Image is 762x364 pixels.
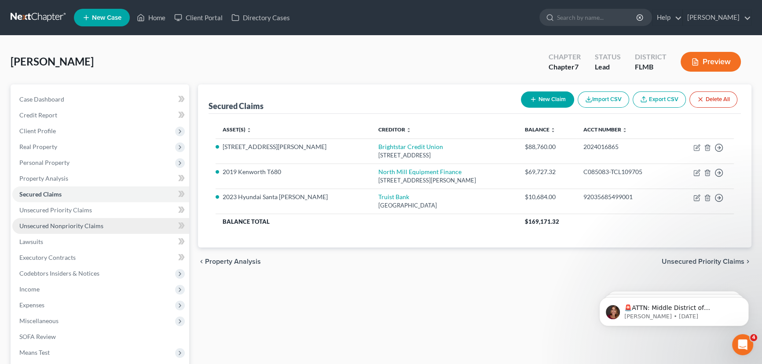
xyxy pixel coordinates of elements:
li: 2019 Kenworth T680 [223,167,364,176]
div: Chapter [549,62,581,72]
div: Lead [595,62,621,72]
span: Lawsuits [19,238,43,245]
a: SOFA Review [12,329,189,345]
li: [STREET_ADDRESS][PERSON_NAME] [223,142,364,151]
th: Balance Total [216,214,517,229]
a: Export CSV [633,91,686,108]
a: Executory Contracts [12,250,189,266]
div: Chapter [549,52,581,62]
i: chevron_right [744,258,751,265]
a: Secured Claims [12,186,189,202]
span: New Case [92,15,121,21]
i: unfold_more [550,127,555,133]
div: 92035685499001 [583,193,665,201]
span: Real Property [19,143,57,150]
span: Means Test [19,349,50,356]
span: Client Profile [19,127,56,135]
a: Balance unfold_more [524,126,555,133]
i: chevron_left [198,258,205,265]
span: Unsecured Priority Claims [19,206,92,214]
a: Truist Bank [378,193,409,200]
a: Brightstar Credit Union [378,143,443,150]
div: [GEOGRAPHIC_DATA] [378,201,510,210]
span: Unsecured Nonpriority Claims [19,222,103,229]
iframe: Intercom notifications message [586,279,762,340]
button: Import CSV [578,91,629,108]
button: chevron_left Property Analysis [198,258,261,265]
span: Executory Contracts [19,254,76,261]
span: [PERSON_NAME] [11,55,94,68]
button: Unsecured Priority Claims chevron_right [662,258,751,265]
i: unfold_more [406,127,411,133]
span: Property Analysis [205,258,261,265]
div: Status [595,52,621,62]
span: 4 [750,334,757,341]
i: unfold_more [622,127,627,133]
span: Credit Report [19,111,57,119]
li: 2023 Hyundai Santa [PERSON_NAME] [223,193,364,201]
button: Preview [681,52,741,72]
div: [STREET_ADDRESS] [378,151,510,160]
span: $169,171.32 [524,218,559,225]
a: North Mill Equipment Finance [378,168,462,175]
a: Lawsuits [12,234,189,250]
span: Secured Claims [19,190,62,198]
a: Credit Report [12,107,189,123]
a: Creditor unfold_more [378,126,411,133]
div: $88,760.00 [524,142,569,151]
button: New Claim [521,91,574,108]
div: 2024016865 [583,142,665,151]
a: Help [652,10,682,25]
div: Secured Claims [209,101,264,111]
a: Directory Cases [227,10,294,25]
div: C085083-TCL109705 [583,167,665,176]
span: Miscellaneous [19,317,59,324]
a: Client Portal [170,10,227,25]
a: Asset(s) unfold_more [223,126,252,133]
iframe: Intercom live chat [732,334,753,355]
span: Income [19,285,40,293]
div: $10,684.00 [524,193,569,201]
span: Case Dashboard [19,95,64,103]
div: District [635,52,667,62]
a: Acct Number unfold_more [583,126,627,133]
div: FLMB [635,62,667,72]
span: Expenses [19,301,44,309]
span: SOFA Review [19,333,56,340]
a: Unsecured Priority Claims [12,202,189,218]
a: [PERSON_NAME] [683,10,751,25]
a: Property Analysis [12,171,189,186]
a: Home [132,10,170,25]
i: unfold_more [246,127,252,133]
button: Delete All [689,91,737,108]
span: Personal Property [19,159,70,166]
span: Unsecured Priority Claims [662,258,744,265]
input: Search by name... [557,9,637,25]
a: Unsecured Nonpriority Claims [12,218,189,234]
span: Property Analysis [19,175,68,182]
span: 7 [575,62,579,71]
span: Codebtors Insiders & Notices [19,269,99,277]
a: Case Dashboard [12,91,189,107]
div: [STREET_ADDRESS][PERSON_NAME] [378,176,510,185]
div: $69,727.32 [524,167,569,176]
